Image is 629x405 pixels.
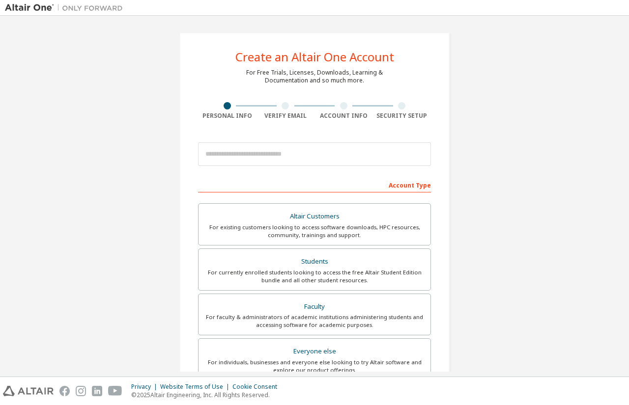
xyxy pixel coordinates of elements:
[235,51,394,63] div: Create an Altair One Account
[108,386,122,396] img: youtube.svg
[3,386,54,396] img: altair_logo.svg
[5,3,128,13] img: Altair One
[131,383,160,391] div: Privacy
[131,391,283,399] p: © 2025 Altair Engineering, Inc. All Rights Reserved.
[204,358,425,374] div: For individuals, businesses and everyone else looking to try Altair software and explore our prod...
[314,112,373,120] div: Account Info
[204,223,425,239] div: For existing customers looking to access software downloads, HPC resources, community, trainings ...
[198,177,431,192] div: Account Type
[92,386,102,396] img: linkedin.svg
[204,313,425,329] div: For faculty & administrators of academic institutions administering students and accessing softwa...
[246,69,383,84] div: For Free Trials, Licenses, Downloads, Learning & Documentation and so much more.
[204,210,425,223] div: Altair Customers
[373,112,431,120] div: Security Setup
[198,112,257,120] div: Personal Info
[232,383,283,391] div: Cookie Consent
[59,386,70,396] img: facebook.svg
[204,345,425,358] div: Everyone else
[204,255,425,269] div: Students
[160,383,232,391] div: Website Terms of Use
[204,269,425,284] div: For currently enrolled students looking to access the free Altair Student Edition bundle and all ...
[204,300,425,314] div: Faculty
[76,386,86,396] img: instagram.svg
[257,112,315,120] div: Verify Email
